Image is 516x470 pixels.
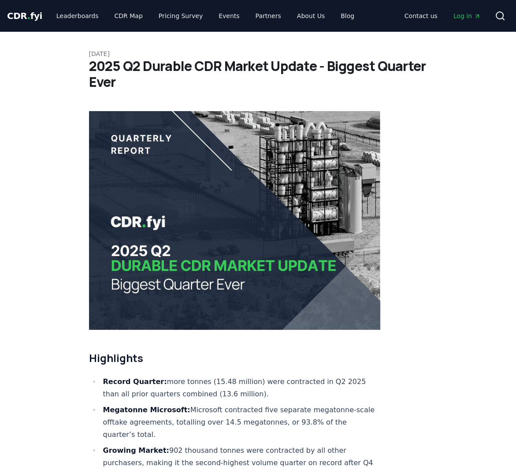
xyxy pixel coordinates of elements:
[453,11,481,20] span: Log in
[103,377,167,386] strong: Record Quarter:
[446,8,488,24] a: Log in
[7,10,42,22] a: CDR.fyi
[100,376,381,400] li: more tonnes (15.48 million) were contracted in Q2 2025 than all prior quarters combined (13.6 mil...
[212,8,246,24] a: Events
[152,8,210,24] a: Pricing Survey
[290,8,332,24] a: About Us
[334,8,361,24] a: Blog
[103,446,169,455] strong: Growing Market:
[100,404,381,441] li: Microsoft contracted five separate megatonne-scale offtake agreements, totalling over 14.5 megato...
[7,11,42,21] span: CDR fyi
[397,8,445,24] a: Contact us
[89,58,427,90] h1: 2025 Q2 Durable CDR Market Update - Biggest Quarter Ever
[89,111,381,330] img: blog post image
[108,8,150,24] a: CDR Map
[89,49,427,58] p: [DATE]
[49,8,361,24] nav: Main
[103,406,190,414] strong: Megatonne Microsoft:
[249,8,288,24] a: Partners
[397,8,488,24] nav: Main
[27,11,30,21] span: .
[49,8,106,24] a: Leaderboards
[89,351,381,365] h2: Highlights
